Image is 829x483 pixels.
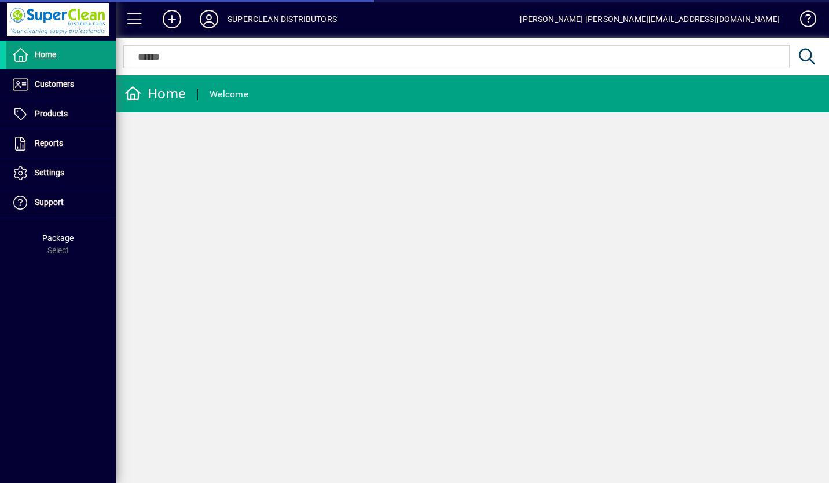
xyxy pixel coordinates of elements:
[6,70,116,99] a: Customers
[35,50,56,59] span: Home
[35,168,64,177] span: Settings
[6,129,116,158] a: Reports
[35,109,68,118] span: Products
[520,10,780,28] div: [PERSON_NAME] [PERSON_NAME][EMAIL_ADDRESS][DOMAIN_NAME]
[35,138,63,148] span: Reports
[791,2,815,40] a: Knowledge Base
[6,100,116,129] a: Products
[35,197,64,207] span: Support
[228,10,337,28] div: SUPERCLEAN DISTRIBUTORS
[42,233,74,243] span: Package
[35,79,74,89] span: Customers
[153,9,190,30] button: Add
[124,85,186,103] div: Home
[6,188,116,217] a: Support
[210,85,248,104] div: Welcome
[190,9,228,30] button: Profile
[6,159,116,188] a: Settings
